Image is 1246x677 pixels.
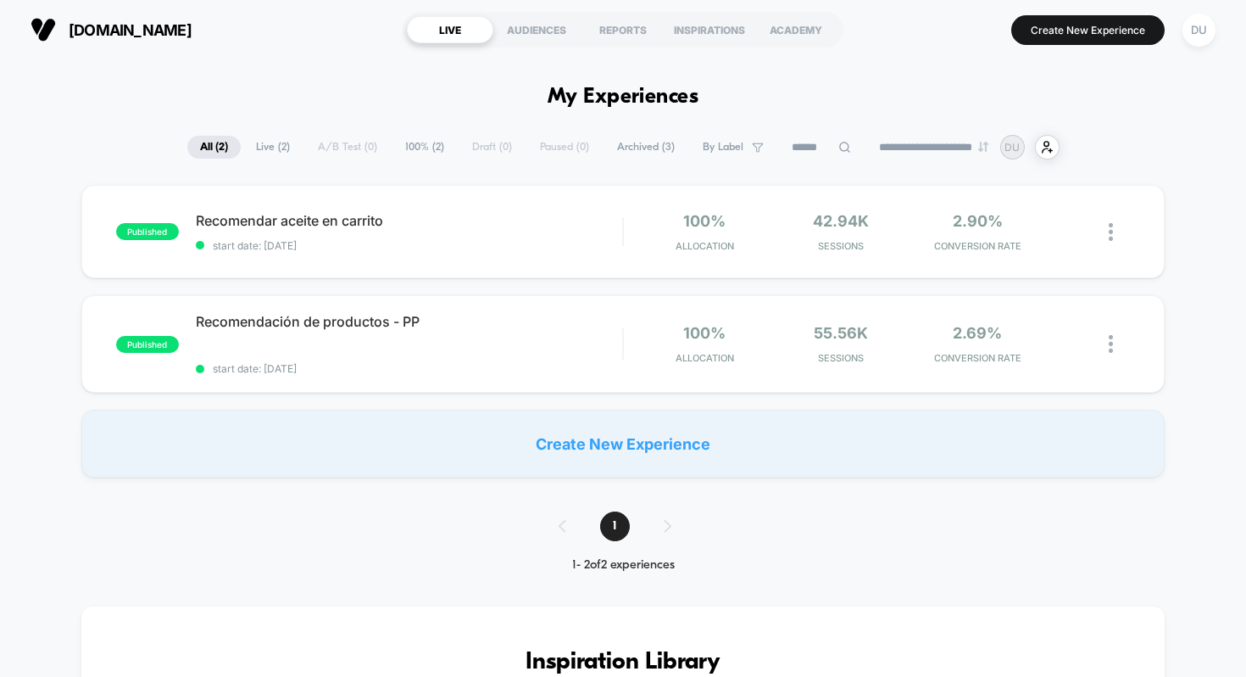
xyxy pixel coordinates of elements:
[683,324,726,342] span: 100%
[493,16,580,43] div: AUDIENCES
[548,85,699,109] h1: My Experiences
[1182,14,1215,47] div: DU
[116,336,179,353] span: published
[953,212,1003,230] span: 2.90%
[676,240,734,252] span: Allocation
[777,240,905,252] span: Sessions
[196,239,623,252] span: start date: [DATE]
[600,512,630,541] span: 1
[1004,141,1020,154] p: DU
[25,16,197,43] button: [DOMAIN_NAME]
[978,142,988,152] img: end
[69,21,192,39] span: [DOMAIN_NAME]
[243,136,303,159] span: Live ( 2 )
[914,240,1042,252] span: CONVERSION RATE
[777,352,905,364] span: Sessions
[31,17,56,42] img: Visually logo
[666,16,753,43] div: INSPIRATIONS
[542,558,705,573] div: 1 - 2 of 2 experiences
[196,212,623,229] span: Recomendar aceite en carrito
[407,16,493,43] div: LIVE
[81,410,1165,478] div: Create New Experience
[187,136,241,159] span: All ( 2 )
[1109,223,1113,241] img: close
[703,141,743,154] span: By Label
[1011,15,1165,45] button: Create New Experience
[914,352,1042,364] span: CONVERSION RATE
[683,212,726,230] span: 100%
[676,352,734,364] span: Allocation
[116,223,179,240] span: published
[392,136,457,159] span: 100% ( 2 )
[1109,335,1113,353] img: close
[604,136,687,159] span: Archived ( 3 )
[580,16,666,43] div: REPORTS
[813,212,869,230] span: 42.94k
[196,313,623,330] span: Recomendación de productos - PP
[1177,13,1221,48] button: DU
[814,324,868,342] span: 55.56k
[132,649,1115,676] h3: Inspiration Library
[196,362,623,375] span: start date: [DATE]
[753,16,839,43] div: ACADEMY
[953,324,1002,342] span: 2.69%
